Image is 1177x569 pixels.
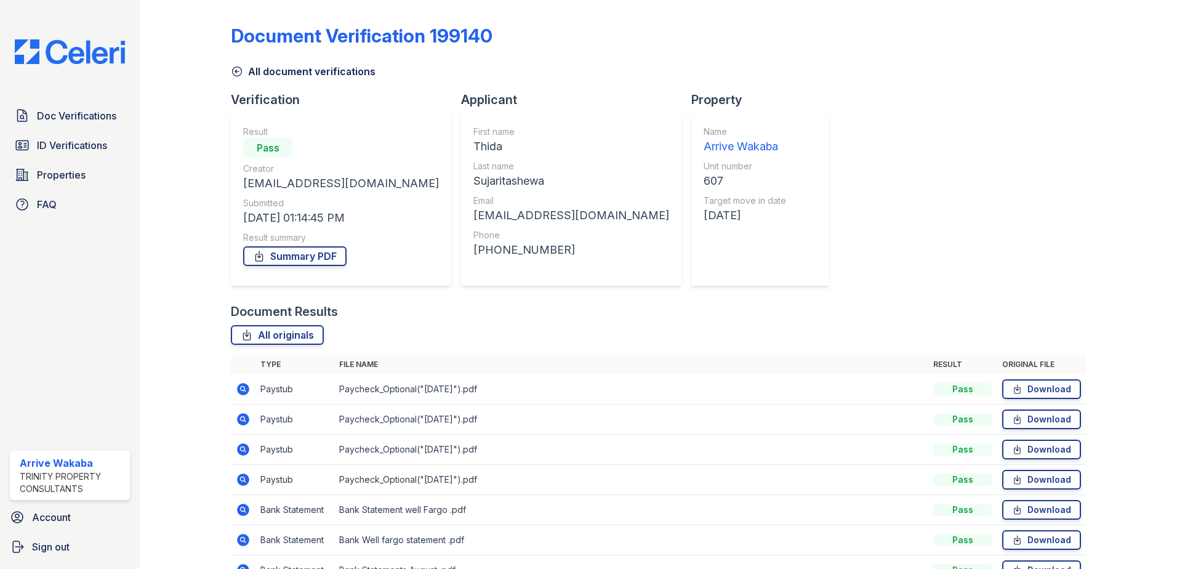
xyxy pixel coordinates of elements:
[704,126,786,138] div: Name
[231,91,461,108] div: Verification
[37,108,116,123] span: Doc Verifications
[32,510,71,525] span: Account
[255,525,334,555] td: Bank Statement
[928,355,997,374] th: Result
[933,534,992,546] div: Pass
[243,197,439,209] div: Submitted
[473,241,669,259] div: [PHONE_NUMBER]
[32,539,70,554] span: Sign out
[243,126,439,138] div: Result
[704,207,786,224] div: [DATE]
[231,303,338,320] div: Document Results
[243,246,347,266] a: Summary PDF
[20,470,125,495] div: Trinity Property Consultants
[5,535,135,559] a: Sign out
[1002,530,1081,550] a: Download
[1002,379,1081,399] a: Download
[473,160,669,172] div: Last name
[704,160,786,172] div: Unit number
[1002,440,1081,459] a: Download
[10,103,130,128] a: Doc Verifications
[473,126,669,138] div: First name
[37,167,86,182] span: Properties
[37,138,107,153] span: ID Verifications
[231,64,376,79] a: All document verifications
[933,443,992,456] div: Pass
[704,195,786,207] div: Target move in date
[933,474,992,486] div: Pass
[933,383,992,395] div: Pass
[933,413,992,426] div: Pass
[10,133,130,158] a: ID Verifications
[461,91,691,108] div: Applicant
[243,138,292,158] div: Pass
[37,197,57,212] span: FAQ
[691,91,839,108] div: Property
[334,495,928,525] td: Bank Statement well Fargo .pdf
[334,405,928,435] td: Paycheck_Optional("[DATE]").pdf
[1002,410,1081,429] a: Download
[334,435,928,465] td: Paycheck_Optional("[DATE]").pdf
[5,505,135,530] a: Account
[243,209,439,227] div: [DATE] 01:14:45 PM
[473,172,669,190] div: Sujaritashewa
[5,39,135,64] img: CE_Logo_Blue-a8612792a0a2168367f1c8372b55b34899dd931a85d93a1a3d3e32e68fde9ad4.png
[334,465,928,495] td: Paycheck_Optional("[DATE]").pdf
[231,325,324,345] a: All originals
[255,374,334,405] td: Paystub
[243,232,439,244] div: Result summary
[243,163,439,175] div: Creator
[231,25,492,47] div: Document Verification 199140
[933,504,992,516] div: Pass
[255,435,334,465] td: Paystub
[255,465,334,495] td: Paystub
[334,525,928,555] td: Bank Well fargo statement .pdf
[704,138,786,155] div: Arrive Wakaba
[334,355,928,374] th: File name
[473,195,669,207] div: Email
[255,495,334,525] td: Bank Statement
[255,355,334,374] th: Type
[473,138,669,155] div: Thida
[704,126,786,155] a: Name Arrive Wakaba
[1002,500,1081,520] a: Download
[473,207,669,224] div: [EMAIL_ADDRESS][DOMAIN_NAME]
[255,405,334,435] td: Paystub
[473,229,669,241] div: Phone
[10,163,130,187] a: Properties
[20,456,125,470] div: Arrive Wakaba
[243,175,439,192] div: [EMAIL_ADDRESS][DOMAIN_NAME]
[997,355,1086,374] th: Original file
[334,374,928,405] td: Paycheck_Optional("[DATE]").pdf
[1002,470,1081,490] a: Download
[10,192,130,217] a: FAQ
[704,172,786,190] div: 607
